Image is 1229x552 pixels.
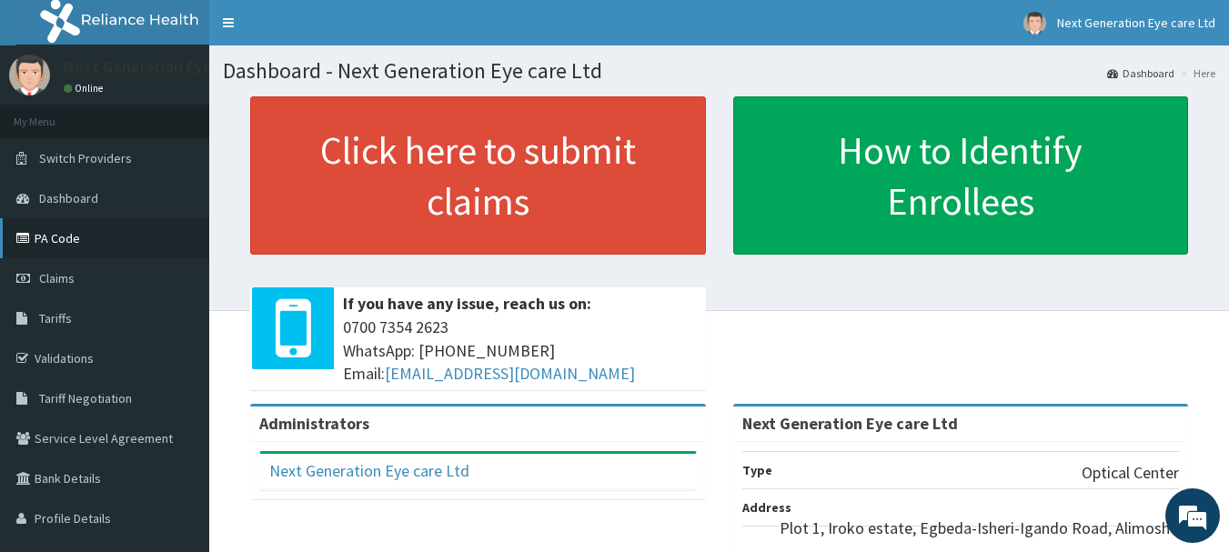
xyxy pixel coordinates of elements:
span: Switch Providers [39,150,132,166]
a: How to Identify Enrollees [733,96,1189,255]
p: Plot 1, Iroko estate, Egbeda-Isheri-Igando Road, Alimosho [780,517,1179,540]
a: Online [64,82,107,95]
span: 0700 7354 2623 WhatsApp: [PHONE_NUMBER] Email: [343,316,697,386]
span: Tariff Negotiation [39,390,132,406]
b: Type [742,462,772,478]
a: Dashboard [1107,65,1174,81]
a: [EMAIL_ADDRESS][DOMAIN_NAME] [385,363,635,384]
span: Tariffs [39,310,72,326]
img: User Image [1023,12,1046,35]
span: Dashboard [39,190,98,206]
textarea: Type your message and hit 'Enter' [9,363,347,427]
li: Here [1176,65,1215,81]
div: Chat with us now [95,102,306,125]
img: d_794563401_company_1708531726252_794563401 [34,91,74,136]
a: Next Generation Eye care Ltd [269,460,469,481]
p: Next Generation Eye care Ltd [64,59,275,75]
span: Claims [39,270,75,286]
span: We're online! [106,162,251,346]
img: User Image [9,55,50,95]
b: If you have any issue, reach us on: [343,293,591,314]
b: Administrators [259,413,369,434]
p: Optical Center [1082,461,1179,485]
span: Next Generation Eye care Ltd [1057,15,1215,31]
strong: Next Generation Eye care Ltd [742,413,958,434]
div: Minimize live chat window [298,9,342,53]
b: Address [742,499,791,516]
h1: Dashboard - Next Generation Eye care Ltd [223,59,1215,83]
a: Click here to submit claims [250,96,706,255]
